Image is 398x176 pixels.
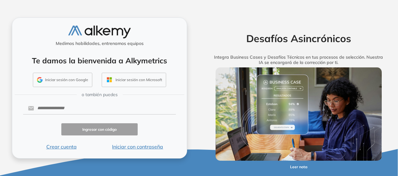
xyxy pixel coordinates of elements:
[99,143,176,150] button: Iniciar con contraseña
[285,104,398,176] div: Widget de chat
[275,161,322,173] button: Leer nota
[106,76,113,83] img: OUTLOOK_ICON
[23,143,99,150] button: Crear cuenta
[206,55,391,65] h5: Integra Business Cases y Desafíos Técnicos en tus procesos de selección. Nuestra IA se encargará ...
[68,26,131,38] img: logo-alkemy
[33,73,92,87] button: Iniciar sesión con Google
[206,32,391,44] h2: Desafíos Asincrónicos
[102,73,166,87] button: Iniciar sesión con Microsoft
[20,56,179,65] h4: Te damos la bienvenida a Alkymetrics
[216,67,382,161] img: img-more-info
[15,41,184,46] h5: Medimos habilidades, entrenamos equipos
[37,77,43,83] img: GMAIL_ICON
[61,123,138,135] button: Ingresar con código
[285,104,398,176] iframe: Chat Widget
[82,91,118,98] span: o también puedes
